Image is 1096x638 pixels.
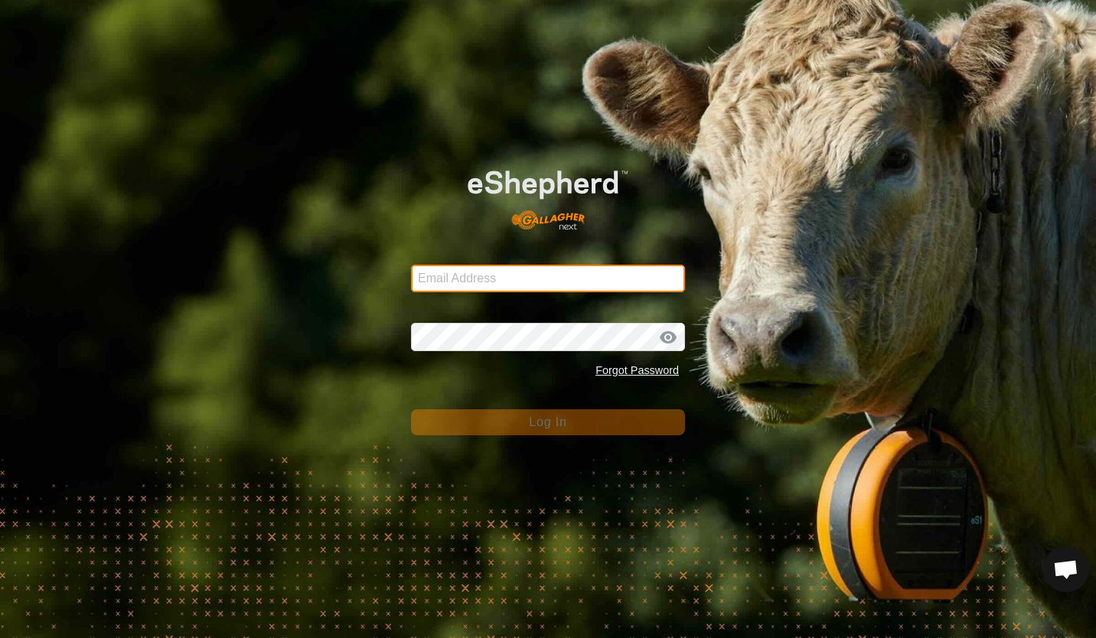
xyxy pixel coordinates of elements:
img: E-shepherd Logo [439,148,657,241]
a: Open chat [1043,546,1089,592]
button: Log In [411,409,685,435]
span: Log In [529,415,566,428]
a: Forgot Password [595,364,679,376]
input: Email Address [411,265,685,292]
